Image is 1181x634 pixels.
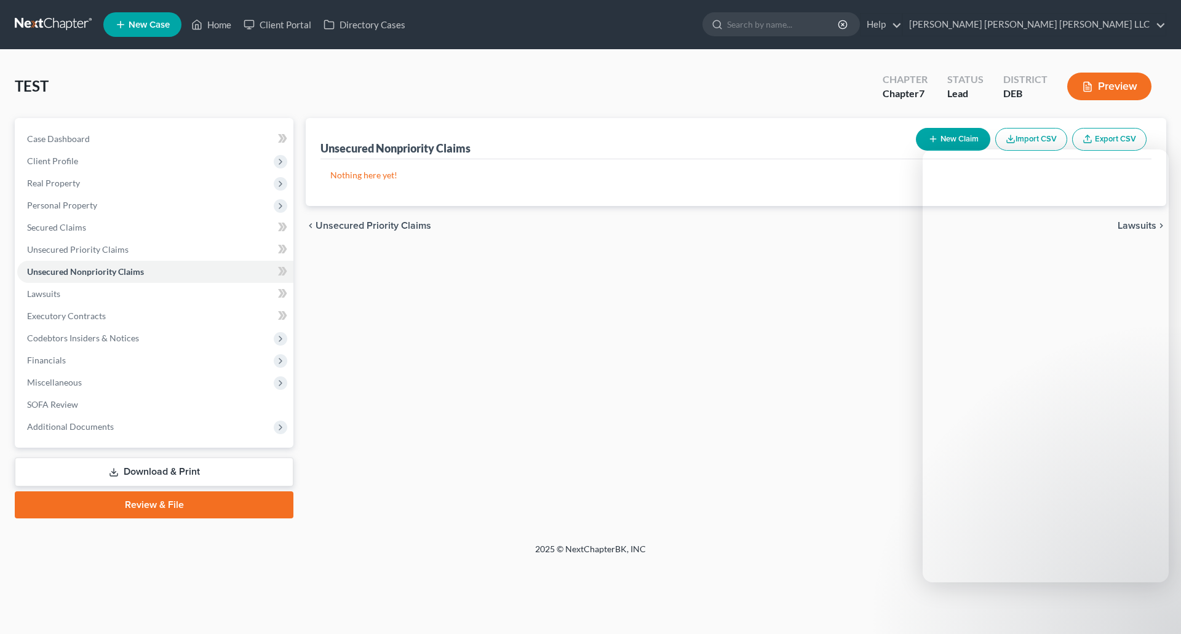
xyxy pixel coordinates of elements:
[27,311,106,321] span: Executory Contracts
[883,73,928,87] div: Chapter
[320,141,471,156] div: Unsecured Nonpriority Claims
[916,128,990,151] button: New Claim
[1072,128,1147,151] a: Export CSV
[27,421,114,432] span: Additional Documents
[17,216,293,239] a: Secured Claims
[923,149,1169,582] iframe: Intercom live chat
[237,14,317,36] a: Client Portal
[27,288,60,299] span: Lawsuits
[129,20,170,30] span: New Case
[27,266,144,277] span: Unsecured Nonpriority Claims
[1003,87,1048,101] div: DEB
[306,221,316,231] i: chevron_left
[27,200,97,210] span: Personal Property
[947,87,984,101] div: Lead
[316,221,431,231] span: Unsecured Priority Claims
[330,169,1142,181] p: Nothing here yet!
[27,355,66,365] span: Financials
[15,458,293,486] a: Download & Print
[995,128,1067,151] button: Import CSV
[17,239,293,261] a: Unsecured Priority Claims
[27,244,129,255] span: Unsecured Priority Claims
[861,14,902,36] a: Help
[1003,73,1048,87] div: District
[17,128,293,150] a: Case Dashboard
[240,543,941,565] div: 2025 © NextChapterBK, INC
[17,283,293,305] a: Lawsuits
[1067,73,1151,100] button: Preview
[27,222,86,232] span: Secured Claims
[947,73,984,87] div: Status
[27,377,82,387] span: Miscellaneous
[727,13,840,36] input: Search by name...
[306,221,431,231] button: chevron_left Unsecured Priority Claims
[15,77,49,95] span: TEST
[27,178,80,188] span: Real Property
[919,87,925,99] span: 7
[185,14,237,36] a: Home
[1139,592,1169,622] iframe: Intercom live chat
[17,261,293,283] a: Unsecured Nonpriority Claims
[17,305,293,327] a: Executory Contracts
[17,394,293,416] a: SOFA Review
[27,156,78,166] span: Client Profile
[317,14,412,36] a: Directory Cases
[15,491,293,518] a: Review & File
[27,133,90,144] span: Case Dashboard
[903,14,1166,36] a: [PERSON_NAME] [PERSON_NAME] [PERSON_NAME] LLC
[27,333,139,343] span: Codebtors Insiders & Notices
[27,399,78,410] span: SOFA Review
[883,87,928,101] div: Chapter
